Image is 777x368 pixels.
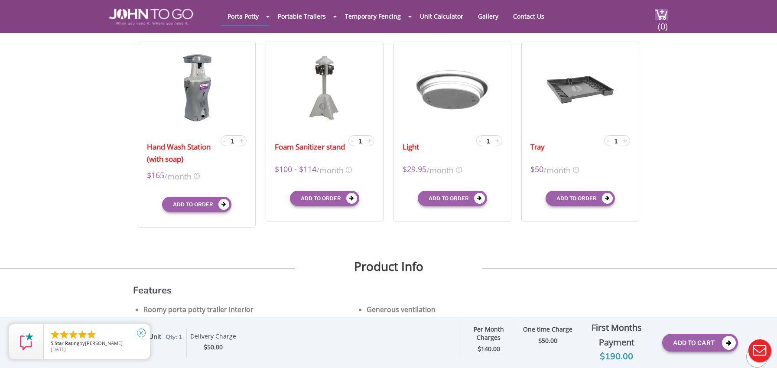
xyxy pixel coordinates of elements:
[50,329,60,340] li: 
[109,9,193,25] img: JOHN to go
[403,163,426,176] span: $29.95
[316,163,344,176] span: /month
[351,135,354,146] span: -
[85,340,123,346] span: [PERSON_NAME]
[474,325,504,342] strong: Per Month Charges
[51,346,66,352] span: [DATE]
[577,350,656,364] div: $190.00
[403,53,502,122] img: 17
[607,135,609,146] span: -
[495,135,499,146] span: +
[530,141,545,153] a: Tray
[426,163,454,176] span: /month
[507,8,551,25] a: Contact Us
[271,8,332,25] a: Portable Trailers
[190,332,236,343] div: Delivery Charge
[275,141,345,153] a: Foam Sanitizer stand
[86,329,97,340] li: 
[573,167,579,173] img: icon
[478,345,500,353] strong: $
[132,323,151,342] a: close
[194,173,200,179] img: icon
[538,337,557,345] strong: $
[413,8,470,25] a: Unit Calculator
[403,141,419,153] a: Light
[77,329,88,340] li: 
[18,333,35,350] img: Review Rating
[655,9,668,20] img: cart a
[55,340,79,346] span: Star Rating
[471,8,505,25] a: Gallery
[456,167,462,173] img: icon
[338,8,407,25] a: Temporary Fencing
[346,167,352,173] img: icon
[290,191,359,206] button: Add to order
[546,53,615,122] img: 17
[137,329,146,337] i: close
[623,135,627,146] span: +
[418,191,487,206] button: Add to order
[59,329,69,340] li: 
[143,316,357,328] li: Translucent roof for bright interior
[657,13,668,32] span: (0)
[577,320,656,350] div: First Months Payment
[162,197,231,212] button: Add to order
[662,334,738,352] button: Add To Cart
[530,163,543,176] span: $50
[305,53,344,122] img: 17
[367,135,371,146] span: +
[542,336,557,345] span: 50.00
[479,135,481,146] span: -
[133,286,644,295] h3: Features
[546,191,615,206] button: Add to order
[207,343,223,351] span: 50.00
[147,141,218,165] a: Hand Wash Station (with soap)
[221,8,265,25] a: Porta Potty
[147,169,164,182] span: $165
[51,340,53,346] span: 5
[164,169,192,182] span: /month
[223,135,226,146] span: -
[174,53,220,122] img: 17
[742,333,777,368] button: Live Chat
[51,341,143,347] span: by
[543,163,571,176] span: /month
[367,316,580,328] li: Outside occupancy indicator
[143,303,357,316] li: Roomy porta potty trailer interior
[239,135,244,146] span: +
[523,325,572,333] strong: One time Charge
[68,329,78,340] li: 
[166,333,182,341] span: Qty: 1
[481,345,500,353] span: 140.00
[190,342,236,352] div: $
[275,163,316,176] span: $100 - $114
[367,303,580,316] li: Generous ventilation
